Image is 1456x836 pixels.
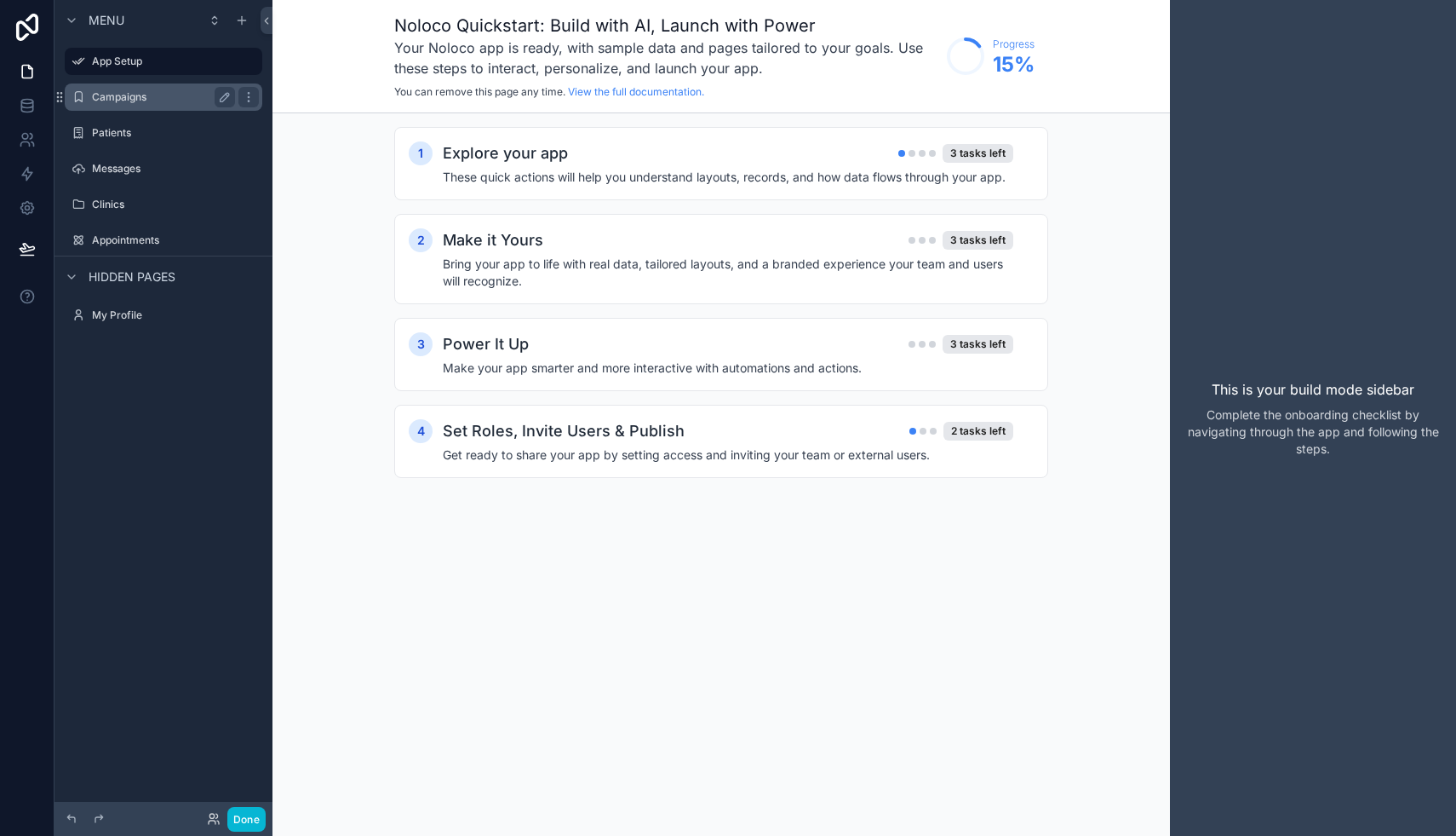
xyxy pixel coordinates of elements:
[92,90,228,104] label: Campaigns
[993,37,1035,51] span: Progress
[568,85,704,98] a: View the full documentation.
[92,55,252,68] label: App Setup
[394,14,938,37] h1: Noloco Quickstart: Build with AI, Launch with Power
[394,85,565,98] span: You can remove this page any time.
[92,308,259,322] label: My Profile
[1212,379,1414,400] p: This is your build mode sidebar
[92,126,259,140] label: Patients
[65,119,262,147] a: Patients
[65,155,262,182] a: Messages
[65,191,262,218] a: Clinics
[1184,406,1442,458] p: Complete the onboarding checklist by navigating through the app and following the steps.
[89,12,124,29] span: Menu
[65,48,262,75] a: App Setup
[65,227,262,254] a: Appointments
[227,807,266,832] button: Done
[65,302,262,329] a: My Profile
[993,51,1035,78] span: 15 %
[89,268,175,285] span: Hidden pages
[92,234,259,247] label: Appointments
[65,84,262,111] a: Campaigns
[92,162,259,176] label: Messages
[92,198,259,211] label: Clinics
[394,37,938,78] h3: Your Noloco app is ready, with sample data and pages tailored to your goals. Use these steps to i...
